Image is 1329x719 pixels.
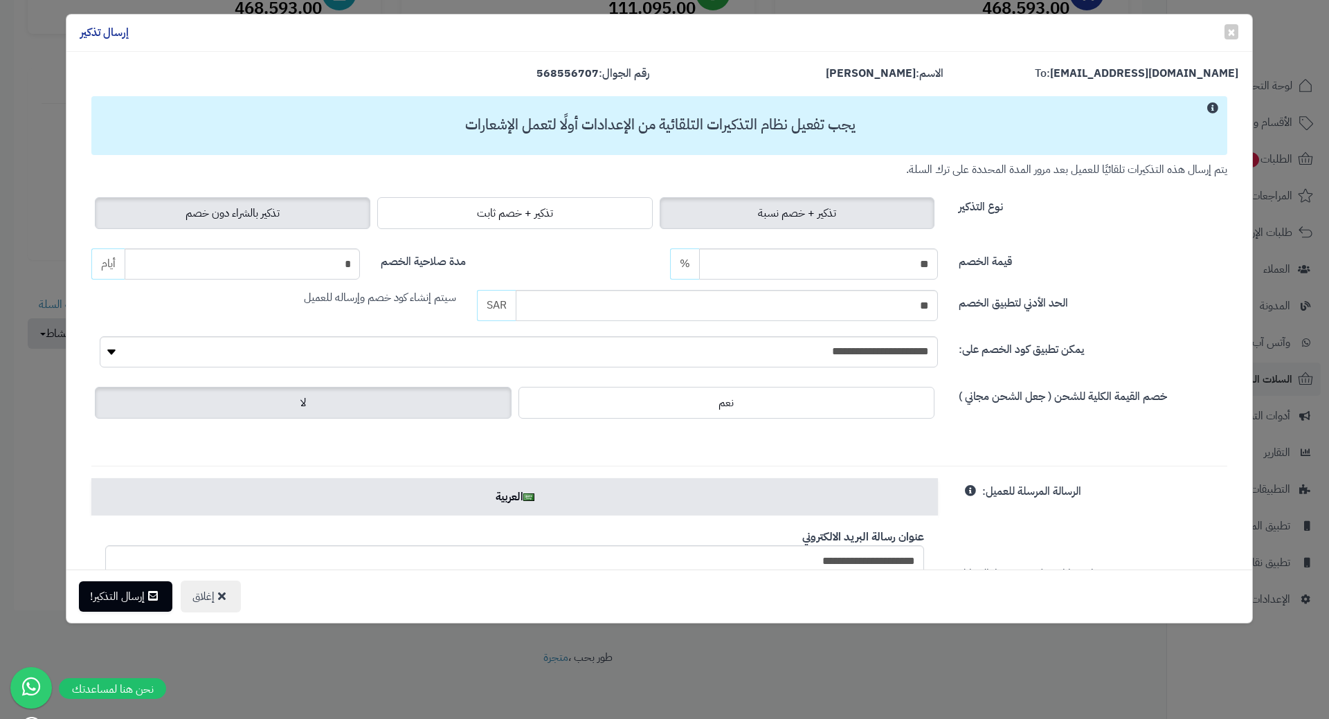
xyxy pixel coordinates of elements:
[802,529,924,545] b: عنوان رسالة البريد الالكتروني
[381,248,466,270] label: مدة صلاحية الخصم
[181,581,241,612] button: إغلاق
[959,290,1068,311] label: الحد الأدني لتطبيق الخصم
[982,478,1081,500] label: الرسالة المرسلة للعميل:
[98,117,1222,133] h3: يجب تفعيل نظام التذكيرات التلقائية من الإعدادات أولًا لتعمل الإشعارات
[906,161,1227,178] small: يتم إرسال هذه التذكيرات تلقائيًا للعميل بعد مرور المدة المحددة على ترك السلة.
[826,65,916,82] strong: [PERSON_NAME]
[959,336,1084,358] label: يمكن تطبيق كود الخصم على:
[1035,66,1238,82] label: To:
[959,383,1167,405] label: خصم القيمة الكلية للشحن ( جعل الشحن مجاني )
[91,478,938,516] a: العربية
[826,66,943,82] label: الاسم:
[536,65,599,82] strong: 568556707
[758,205,836,221] span: تذكير + خصم نسبة
[536,66,649,82] label: رقم الجوال:
[186,205,280,221] span: تذكير بالشراء دون خصم
[959,248,1012,270] label: قيمة الخصم
[477,290,516,321] span: SAR
[718,394,734,411] span: نعم
[1227,21,1236,42] span: ×
[80,25,129,41] h4: إرسال تذكير
[680,255,690,272] span: %
[959,194,1003,215] label: نوع التذكير
[91,248,125,280] span: أيام
[1050,65,1238,82] strong: [EMAIL_ADDRESS][DOMAIN_NAME]
[79,581,172,612] button: إرسال التذكير!
[477,205,553,221] span: تذكير + خصم ثابت
[304,289,456,306] span: سيتم إنشاء كود خصم وإرساله للعميل
[300,394,306,411] span: لا
[523,493,534,501] img: ar.png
